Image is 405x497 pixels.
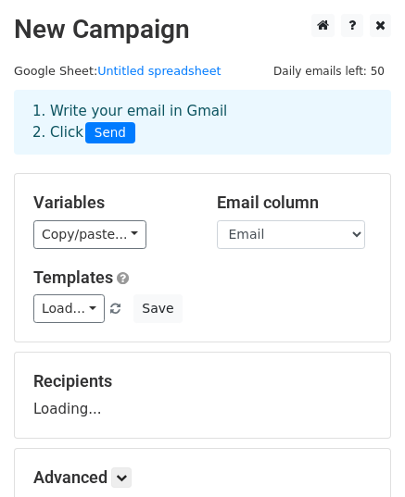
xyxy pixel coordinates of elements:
a: Untitled spreadsheet [97,64,221,78]
button: Save [133,294,182,323]
h5: Variables [33,193,189,213]
h5: Recipients [33,371,372,391]
div: 1. Write your email in Gmail 2. Click [19,101,386,143]
span: Send [85,122,135,144]
small: Google Sheet: [14,64,221,78]
h2: New Campaign [14,14,391,45]
a: Templates [33,267,113,287]
div: Loading... [33,371,372,419]
a: Copy/paste... [33,220,146,249]
a: Daily emails left: 50 [267,64,391,78]
h5: Email column [217,193,373,213]
h5: Advanced [33,467,372,488]
a: Load... [33,294,105,323]
span: Daily emails left: 50 [267,61,391,81]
